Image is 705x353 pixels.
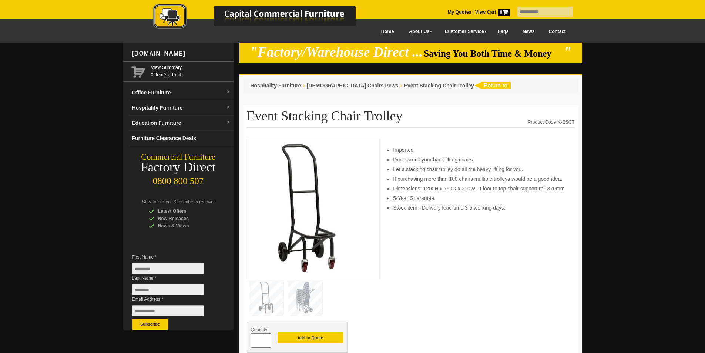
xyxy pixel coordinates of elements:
[401,23,436,40] a: About Us
[541,23,573,40] a: Contact
[516,23,541,40] a: News
[448,10,471,15] a: My Quotes
[129,100,234,116] a: Hospitality Furnituredropdown
[307,83,399,89] a: [DEMOGRAPHIC_DATA] Chairs Pews
[251,83,301,89] a: Hospitality Furniture
[151,64,231,77] span: 0 item(s), Total:
[404,83,474,89] a: Event Stacking Chair Trolley
[498,9,510,16] span: 0
[393,166,567,173] li: Let a stacking chair trolley do all the heavy lifting for you.
[132,4,392,33] a: Capital Commercial Furniture Logo
[149,215,219,222] div: New Releases
[226,90,231,94] img: dropdown
[132,253,215,261] span: First Name *
[393,146,567,154] li: Imported.
[132,274,215,282] span: Last Name *
[474,82,511,89] img: return to
[151,64,231,71] a: View Summary
[278,332,343,343] button: Add to Quote
[251,327,269,332] span: Quantity:
[557,120,575,125] strong: K-ESCT
[129,131,234,146] a: Furniture Clearance Deals
[250,44,423,60] em: "Factory/Warehouse Direct ...
[424,49,563,59] span: Saving You Both Time & Money
[393,204,567,212] li: Stock item - Delivery lead-time 3-5 working days.
[393,156,567,163] li: Don't wreck your back lifting chairs.
[149,207,219,215] div: Latest Offers
[129,43,234,65] div: [DOMAIN_NAME]
[226,120,231,125] img: dropdown
[123,152,234,162] div: Commercial Furniture
[173,199,215,204] span: Subscribe to receive:
[149,222,219,230] div: News & Views
[251,143,362,273] img: Event Stacking Chair Trolley, steel, holds 25 chairs, ideal for conference or church storage
[132,263,204,274] input: First Name *
[132,319,168,330] button: Subscribe
[400,82,402,89] li: ›
[393,185,567,192] li: Dimensions: 1200H x 750D x 310W - Floor to top chair support rail 370mm.
[247,109,575,128] h1: Event Stacking Chair Trolley
[132,4,392,31] img: Capital Commercial Furniture Logo
[393,175,567,183] li: If purchasing more than 100 chairs multiple trolleys would be a good idea.
[123,172,234,186] div: 0800 800 507
[129,85,234,100] a: Office Furnituredropdown
[491,23,516,40] a: Faqs
[303,82,305,89] li: ›
[132,296,215,303] span: Email Address *
[132,305,204,316] input: Email Address *
[564,44,571,60] em: "
[474,10,510,15] a: View Cart0
[475,10,510,15] strong: View Cart
[436,23,491,40] a: Customer Service
[528,119,574,126] div: Product Code:
[393,194,567,202] li: 5-Year Guarantee.
[129,116,234,131] a: Education Furnituredropdown
[142,199,171,204] span: Stay Informed
[132,284,204,295] input: Last Name *
[123,162,234,173] div: Factory Direct
[226,105,231,110] img: dropdown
